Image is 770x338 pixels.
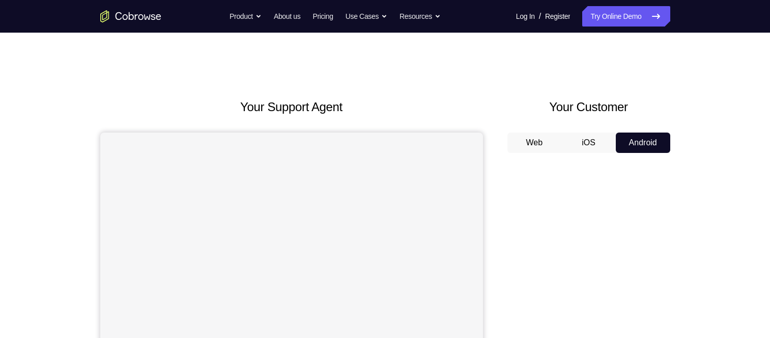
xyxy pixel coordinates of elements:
a: Register [545,6,570,27]
button: Product [230,6,262,27]
span: / [539,10,541,22]
h2: Your Customer [507,98,670,116]
button: Web [507,133,562,153]
button: Use Cases [346,6,387,27]
a: Pricing [312,6,333,27]
button: iOS [561,133,616,153]
a: Log In [516,6,535,27]
a: Go to the home page [100,10,161,22]
h2: Your Support Agent [100,98,483,116]
button: Android [616,133,670,153]
a: About us [274,6,300,27]
button: Resources [400,6,441,27]
a: Try Online Demo [582,6,670,27]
